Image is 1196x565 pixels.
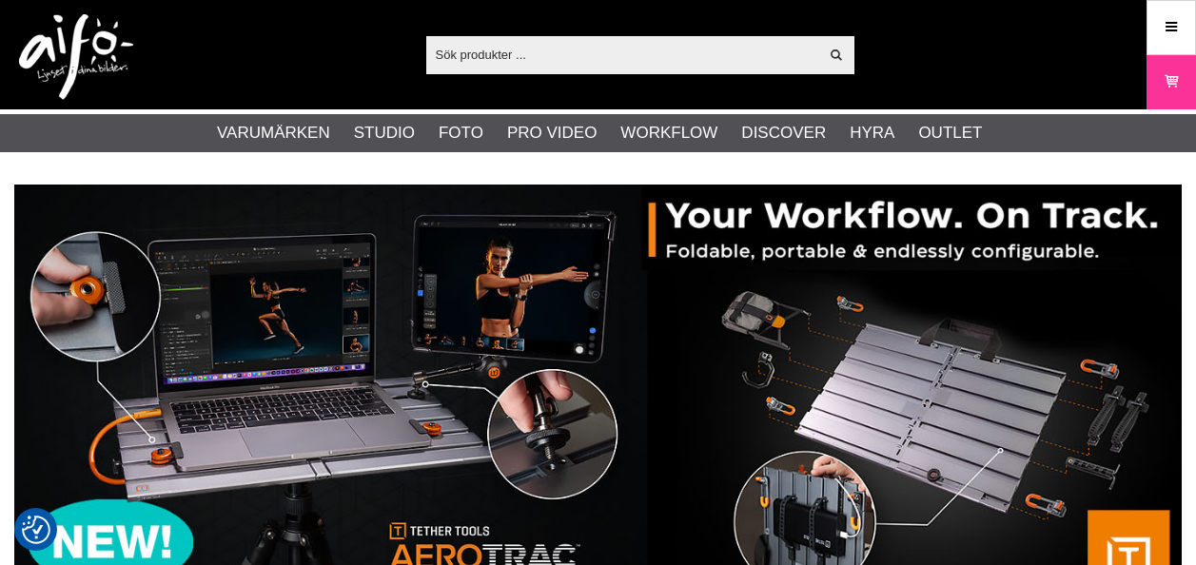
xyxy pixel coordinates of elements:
[918,121,982,146] a: Outlet
[741,121,826,146] a: Discover
[22,516,50,544] img: Revisit consent button
[19,14,133,100] img: logo.png
[217,121,330,146] a: Varumärken
[22,513,50,547] button: Samtyckesinställningar
[439,121,483,146] a: Foto
[354,121,415,146] a: Studio
[426,40,819,68] input: Sök produkter ...
[620,121,717,146] a: Workflow
[507,121,597,146] a: Pro Video
[850,121,894,146] a: Hyra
